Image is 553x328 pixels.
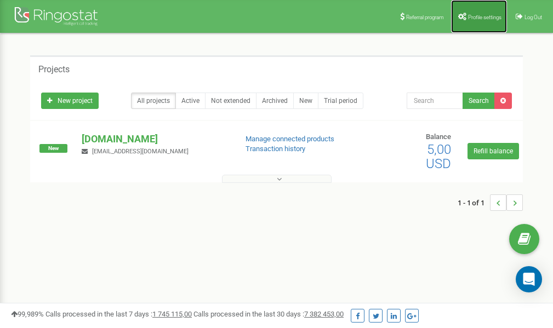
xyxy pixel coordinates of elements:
[426,142,451,171] span: 5,00 USD
[525,14,542,20] span: Log Out
[458,194,490,211] span: 1 - 1 of 1
[426,133,451,141] span: Balance
[205,93,256,109] a: Not extended
[82,132,227,146] p: [DOMAIN_NAME]
[256,93,294,109] a: Archived
[406,14,444,20] span: Referral program
[11,310,44,318] span: 99,989%
[293,93,318,109] a: New
[41,93,99,109] a: New project
[458,183,523,222] nav: ...
[193,310,344,318] span: Calls processed in the last 30 days :
[318,93,363,109] a: Trial period
[39,144,67,153] span: New
[463,93,495,109] button: Search
[468,14,501,20] span: Profile settings
[92,148,189,155] span: [EMAIL_ADDRESS][DOMAIN_NAME]
[246,135,334,143] a: Manage connected products
[407,93,463,109] input: Search
[152,310,192,318] u: 1 745 115,00
[131,93,176,109] a: All projects
[38,65,70,74] h5: Projects
[175,93,206,109] a: Active
[468,143,519,159] a: Refill balance
[246,145,305,153] a: Transaction history
[304,310,344,318] u: 7 382 453,00
[516,266,542,292] div: Open Intercom Messenger
[45,310,192,318] span: Calls processed in the last 7 days :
